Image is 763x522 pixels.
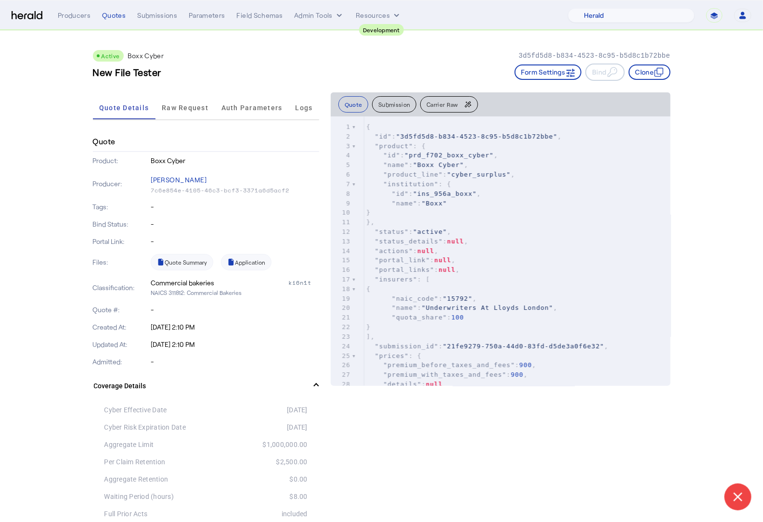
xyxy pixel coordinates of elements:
[151,156,319,166] p: Boxx Cyber
[331,199,352,208] div: 9
[383,152,400,159] span: "id"
[392,314,447,321] span: "quota_share"
[366,361,536,369] span: : ,
[439,266,455,273] span: null
[102,52,120,59] span: Active
[375,238,443,245] span: "status_details"
[366,256,455,264] span: : ,
[375,266,435,273] span: "portal_links"
[331,265,352,275] div: 16
[366,180,452,188] span: : {
[331,380,352,389] div: 28
[295,104,312,111] span: Logs
[366,200,447,207] span: :
[422,304,554,311] span: "Underwriters At Lloyds London"
[392,200,417,207] span: "name"
[93,136,116,147] h4: Quote
[58,11,91,20] div: Producers
[104,492,206,501] div: Waiting Period (hours)
[331,132,352,141] div: 2
[93,156,149,166] p: Product:
[519,361,532,369] span: 900
[331,303,352,313] div: 20
[375,247,413,255] span: "actions"
[104,474,206,484] div: Aggregate Retention
[206,422,308,432] div: [DATE]
[104,422,206,432] div: Cyber Risk Expiration Date
[93,179,149,189] p: Producer:
[237,11,283,20] div: Field Schemas
[366,209,371,216] span: }
[99,104,149,111] span: Quote Details
[151,322,319,332] p: [DATE] 2:10 PM
[392,304,417,311] span: "name"
[94,381,307,391] mat-panel-title: Coverage Details
[447,171,511,178] span: "cyber_surplus"
[206,457,308,467] div: $2,500.00
[331,170,352,179] div: 6
[366,142,426,150] span: : {
[294,11,344,20] button: internal dropdown menu
[383,371,506,378] span: "premium_with_taxes_and_fees"
[331,332,352,342] div: 23
[366,333,375,340] span: ],
[331,217,352,227] div: 11
[151,254,213,270] a: Quote Summary
[511,371,523,378] span: 900
[366,304,557,311] span: : ,
[417,247,434,255] span: null
[331,255,352,265] div: 15
[366,266,460,273] span: : ,
[331,246,352,256] div: 14
[629,64,671,80] button: Clone
[93,357,149,367] p: Admitted:
[151,237,319,246] p: -
[93,219,149,229] p: Bind Status:
[366,123,371,130] span: {
[104,440,206,449] div: Aggregate Limit
[366,323,371,331] span: }
[372,96,416,113] button: Submission
[427,102,458,107] span: Carrier Raw
[151,219,319,229] p: -
[375,256,430,264] span: "portal_link"
[413,161,464,168] span: "Boxx Cyber"
[331,322,352,332] div: 22
[366,285,371,293] span: {
[93,202,149,212] p: Tags:
[447,238,464,245] span: null
[515,64,582,80] button: Form Settings
[366,171,515,178] span: : ,
[151,288,319,297] p: NAICS 311812: Commercial Bakeries
[359,24,404,36] div: Development
[331,116,671,386] herald-code-block: quote
[151,278,214,288] div: Commercial bakeries
[518,51,670,61] p: 3d5fd5d8-b834-4523-8c95-b5d8c1b72bbe
[366,343,608,350] span: : ,
[375,228,409,235] span: "status"
[375,133,392,140] span: "id"
[221,254,272,270] a: Application
[366,228,452,235] span: : ,
[93,370,319,401] mat-expansion-panel-header: Coverage Details
[375,276,417,283] span: "insurers"
[331,179,352,189] div: 7
[104,405,206,415] div: Cyber Effective Date
[422,200,447,207] span: "Boxx"
[331,360,352,370] div: 26
[451,314,464,321] span: 100
[366,133,562,140] span: : ,
[366,381,443,388] span: :
[366,371,528,378] span: : ,
[356,11,401,20] button: Resources dropdown menu
[366,314,464,321] span: :
[102,11,126,20] div: Quotes
[383,381,421,388] span: "details"
[585,64,624,81] button: Bind
[375,142,413,150] span: "product"
[366,295,477,302] span: : ,
[331,351,352,361] div: 25
[93,305,149,315] p: Quote #:
[404,152,493,159] span: "prd_f702_boxx_cyber"
[162,104,208,111] span: Raw Request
